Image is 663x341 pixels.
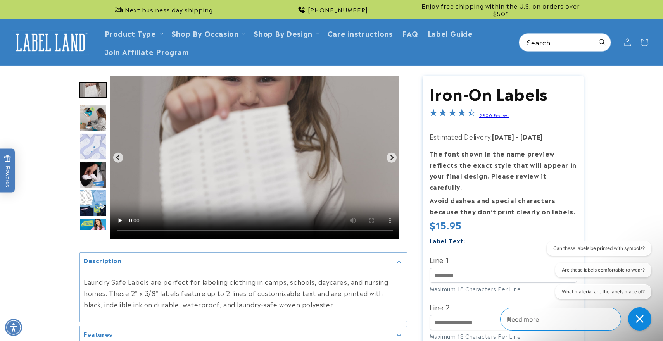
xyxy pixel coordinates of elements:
button: Search [594,34,611,51]
a: Label Land [9,28,92,57]
strong: The font shown in the name preview reflects the exact style that will appear in your final design... [430,149,577,191]
label: Line 1 [430,253,577,266]
strong: - [516,132,519,141]
strong: Avoid dashes and special characters because they don’t print clearly on labels. [430,195,575,216]
a: Product Type [105,28,156,38]
strong: [DATE] [492,132,515,141]
a: Care instructions [323,24,397,42]
div: Maximum 18 Characters Per Line [430,285,577,293]
h1: Iron-On Labels [430,83,577,103]
img: Iron-On Labels - Label Land [79,189,107,217]
p: Laundry Safe Labels are perfect for labeling clothing in camps, schools, daycares, and nursing ho... [84,276,403,310]
div: Go to slide 5 [79,76,107,103]
span: [PHONE_NUMBER] [308,6,368,14]
span: Care instructions [328,29,393,38]
a: FAQ [397,24,423,42]
span: 4.5-star overall rating [430,110,475,119]
a: Join Affiliate Program [100,42,194,60]
summary: Shop By Occasion [167,24,249,42]
img: null [79,82,107,98]
div: Maximum 18 Characters Per Line [430,332,577,340]
img: Iron-On Labels - Label Land [79,105,107,132]
iframe: Gorgias Floating Chat [500,305,655,333]
div: Go to slide 6 [79,105,107,132]
img: Iron-On Labels - Label Land [79,133,107,160]
span: Enjoy free shipping within the U.S. on orders over $50* [418,2,584,17]
img: Iron-On Labels - Label Land [79,218,107,245]
span: Join Affiliate Program [105,47,189,56]
span: Label Guide [428,29,473,38]
span: Shop By Occasion [171,29,239,38]
summary: Description [80,253,407,270]
iframe: Gorgias live chat conversation starters [540,241,655,306]
h2: Features [84,330,112,338]
div: Go to slide 8 [79,161,107,188]
img: Label Land [12,30,89,54]
span: Next business day shipping [125,6,213,14]
div: Go to slide 9 [79,189,107,217]
summary: Product Type [100,24,167,42]
div: Go to slide 10 [79,218,107,245]
span: Rewards [4,155,11,187]
label: Label Text: [430,236,466,245]
img: Iron-On Labels - Label Land [79,161,107,188]
span: $15.95 [430,218,462,232]
strong: [DATE] [520,132,543,141]
a: Shop By Design [254,28,312,38]
div: Go to slide 7 [79,133,107,160]
a: 2800 Reviews - open in a new tab [479,112,509,118]
div: Accessibility Menu [5,319,22,336]
span: FAQ [402,29,418,38]
p: Estimated Delivery: [430,131,577,142]
h2: Description [84,257,121,264]
summary: Shop By Design [249,24,323,42]
button: Previous slide [113,152,124,163]
button: Next slide [387,152,397,163]
label: Line 2 [430,301,577,313]
a: Label Guide [423,24,478,42]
